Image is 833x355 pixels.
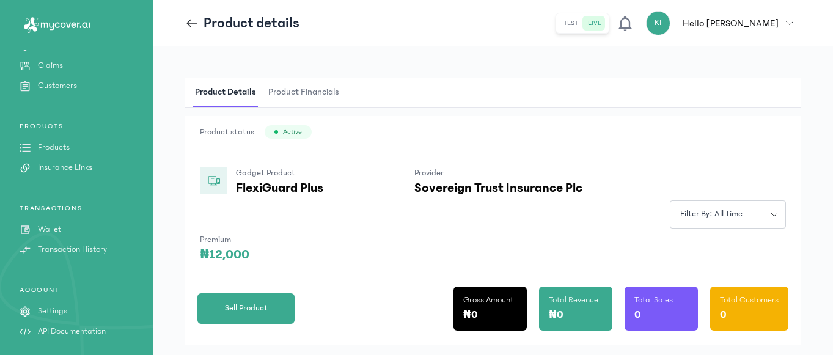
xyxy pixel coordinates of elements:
[549,306,563,323] p: ₦0
[683,16,779,31] p: Hello [PERSON_NAME]
[38,243,107,256] p: Transaction History
[200,247,249,262] p: ₦12,000
[646,11,670,35] div: KI
[634,294,673,306] p: Total Sales
[266,78,342,107] span: Product Financials
[266,78,349,107] button: Product Financials
[193,78,266,107] button: Product Details
[720,306,727,323] p: 0
[200,126,254,138] span: Product status
[283,127,302,137] span: Active
[38,161,92,174] p: Insurance Links
[38,141,70,154] p: Products
[197,293,295,324] button: Sell Product
[463,294,513,306] p: Gross Amount
[38,79,77,92] p: Customers
[193,78,259,107] span: Product Details
[38,325,106,338] p: API Documentation
[414,181,582,196] p: Sovereign Trust Insurance Plc
[236,168,295,178] span: Gadget Product
[200,235,231,244] span: Premium
[549,294,598,306] p: Total Revenue
[634,306,641,323] p: 0
[646,11,801,35] button: KIHello [PERSON_NAME]
[38,223,61,236] p: Wallet
[583,16,606,31] button: live
[463,306,478,323] p: ₦0
[38,59,63,72] p: Claims
[204,13,299,33] p: Product details
[670,200,786,229] button: Filter by: all time
[225,302,268,315] span: Sell Product
[720,294,779,306] p: Total Customers
[236,181,376,196] p: FlexiGuard Plus
[673,208,750,221] span: Filter by: all time
[38,305,67,318] p: Settings
[414,168,444,178] span: Provider
[559,16,583,31] button: test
